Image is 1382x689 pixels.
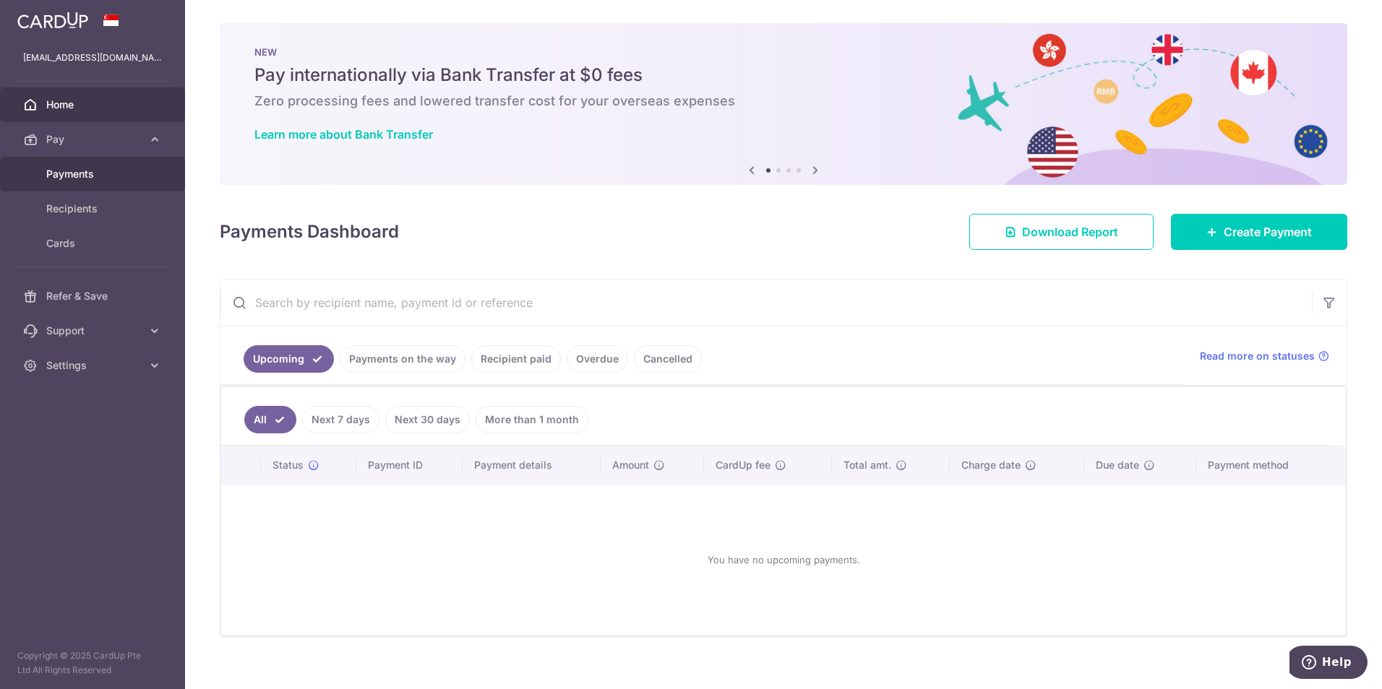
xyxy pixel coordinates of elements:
[46,201,142,216] span: Recipients
[1224,223,1312,240] span: Create Payment
[46,236,142,251] span: Cards
[476,406,588,433] a: More than 1 month
[634,345,702,373] a: Cancelled
[23,51,162,65] p: [EMAIL_ADDRESS][DOMAIN_NAME]
[220,219,399,245] h4: Payments Dashboard
[385,406,470,433] a: Next 30 days
[1200,349,1329,363] a: Read more on statuses
[46,289,142,303] span: Refer & Save
[254,127,433,142] a: Learn more about Bank Transfer
[612,458,649,472] span: Amount
[254,46,1313,58] p: NEW
[244,406,296,433] a: All
[567,345,628,373] a: Overdue
[969,214,1154,250] a: Download Report
[302,406,379,433] a: Next 7 days
[254,92,1313,110] h6: Zero processing fees and lowered transfer cost for your overseas expenses
[46,132,142,147] span: Pay
[46,167,142,181] span: Payments
[17,12,88,29] img: CardUp
[272,458,304,472] span: Status
[844,458,891,472] span: Total amt.
[1200,349,1315,363] span: Read more on statuses
[220,279,1312,326] input: Search by recipient name, payment id or reference
[239,496,1329,623] div: You have no upcoming payments.
[254,64,1313,87] h5: Pay internationally via Bank Transfer at $0 fees
[46,324,142,338] span: Support
[1096,458,1139,472] span: Due date
[220,23,1347,185] img: Bank transfer banner
[1022,223,1118,240] span: Download Report
[1289,646,1368,682] iframe: Opens a widget where you can find more information
[1171,214,1347,250] a: Create Payment
[1196,446,1346,484] th: Payment method
[46,358,142,373] span: Settings
[471,345,561,373] a: Recipient paid
[46,97,142,112] span: Home
[340,345,465,373] a: Payments on the way
[244,345,334,373] a: Upcoming
[463,446,601,484] th: Payment details
[961,458,1021,472] span: Charge date
[716,458,771,472] span: CardUp fee
[356,446,463,484] th: Payment ID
